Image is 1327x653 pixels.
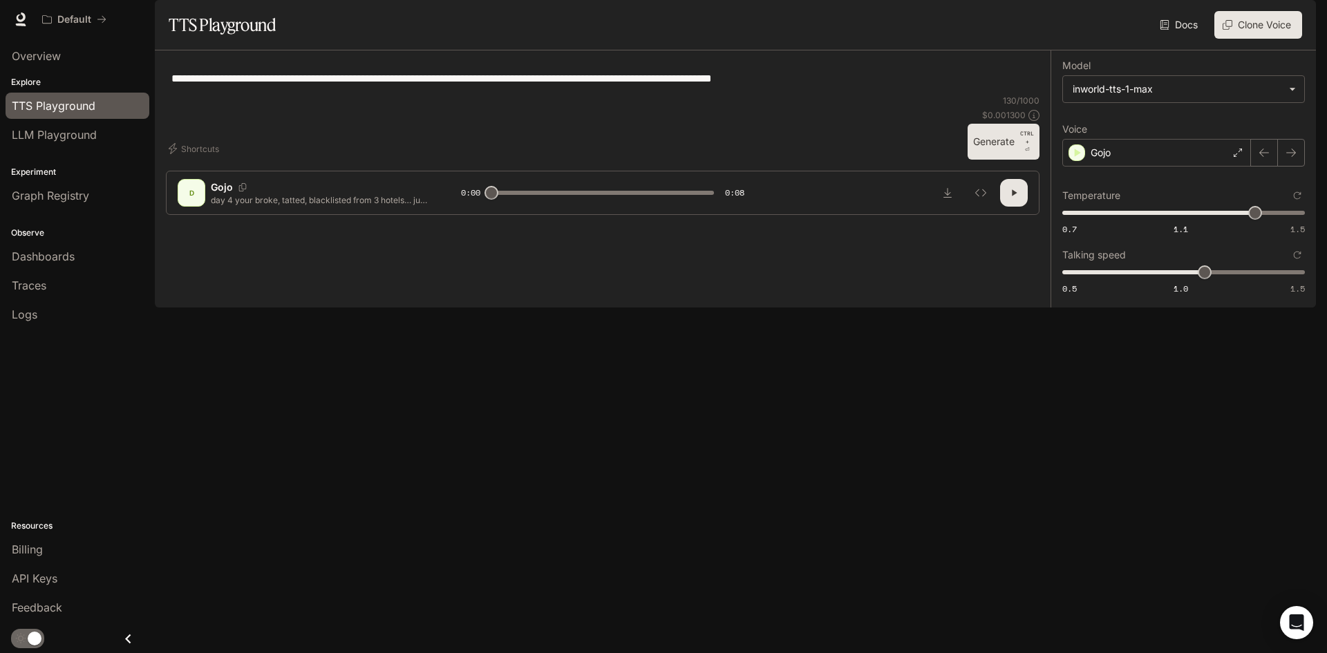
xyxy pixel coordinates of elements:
span: 1.1 [1174,223,1188,235]
div: inworld-tts-1-max [1063,76,1304,102]
button: Inspect [967,179,995,207]
p: ⏎ [1020,129,1034,154]
button: Clone Voice [1214,11,1302,39]
p: Voice [1062,124,1087,134]
p: Default [57,14,91,26]
p: day 4 your broke, tatted, blacklisted from 3 hotels… just don’t end up on some girl’s tiktok cryi... [211,194,428,206]
button: Shortcuts [166,138,225,160]
button: Reset to default [1290,188,1305,203]
p: Temperature [1062,191,1120,200]
span: 1.5 [1290,283,1305,294]
span: 0:00 [461,186,480,200]
a: Docs [1157,11,1203,39]
button: Reset to default [1290,247,1305,263]
span: 0.5 [1062,283,1077,294]
h1: TTS Playground [169,11,276,39]
span: 0:08 [725,186,744,200]
p: 130 / 1000 [1003,95,1039,106]
span: 1.5 [1290,223,1305,235]
p: Gojo [211,180,233,194]
div: D [180,182,203,204]
span: 1.0 [1174,283,1188,294]
button: GenerateCTRL +⏎ [968,124,1039,160]
p: Model [1062,61,1091,70]
div: Open Intercom Messenger [1280,606,1313,639]
p: Talking speed [1062,250,1126,260]
button: All workspaces [36,6,113,33]
p: Gojo [1091,146,1111,160]
button: Download audio [934,179,961,207]
p: CTRL + [1020,129,1034,146]
div: inworld-tts-1-max [1073,82,1282,96]
button: Copy Voice ID [233,183,252,191]
p: $ 0.001300 [982,109,1026,121]
span: 0.7 [1062,223,1077,235]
